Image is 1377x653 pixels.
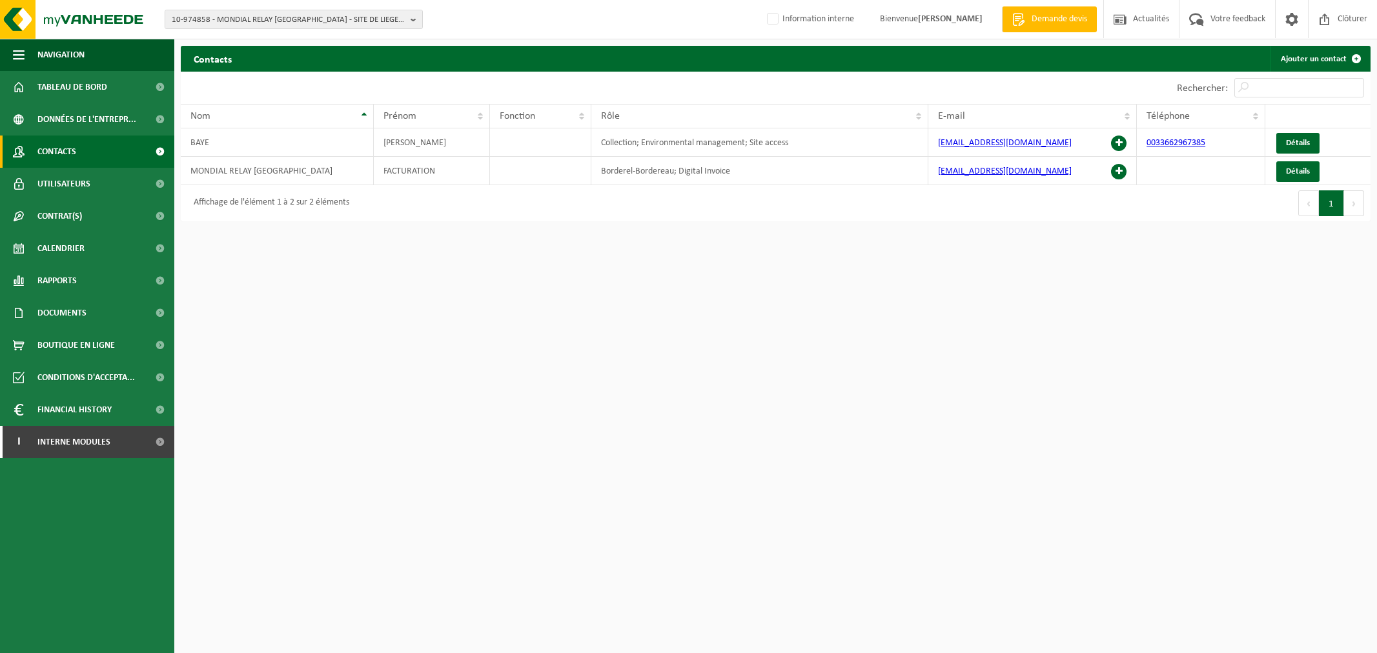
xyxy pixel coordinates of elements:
[1028,13,1090,26] span: Demande devis
[1344,190,1364,216] button: Next
[37,297,87,329] span: Documents
[37,200,82,232] span: Contrat(s)
[938,138,1072,148] a: [EMAIL_ADDRESS][DOMAIN_NAME]
[1177,83,1228,94] label: Rechercher:
[37,426,110,458] span: Interne modules
[37,39,85,71] span: Navigation
[1147,111,1190,121] span: Téléphone
[37,136,76,168] span: Contacts
[1319,190,1344,216] button: 1
[1286,167,1310,176] span: Détails
[37,168,90,200] span: Utilisateurs
[383,111,416,121] span: Prénom
[374,128,490,157] td: [PERSON_NAME]
[374,157,490,185] td: FACTURATION
[37,361,135,394] span: Conditions d'accepta...
[1276,161,1320,182] a: Détails
[37,329,115,361] span: Boutique en ligne
[764,10,854,29] label: Information interne
[1002,6,1097,32] a: Demande devis
[190,111,210,121] span: Nom
[172,10,405,30] span: 10-974858 - MONDIAL RELAY [GEOGRAPHIC_DATA] - SITE DE LIEGE 5217 - [GEOGRAPHIC_DATA]
[1286,139,1310,147] span: Détails
[938,111,965,121] span: E-mail
[500,111,535,121] span: Fonction
[37,103,136,136] span: Données de l'entrepr...
[37,232,85,265] span: Calendrier
[1276,133,1320,154] a: Détails
[13,426,25,458] span: I
[1147,138,1205,148] a: 0033662967385
[591,128,928,157] td: Collection; Environmental management; Site access
[165,10,423,29] button: 10-974858 - MONDIAL RELAY [GEOGRAPHIC_DATA] - SITE DE LIEGE 5217 - [GEOGRAPHIC_DATA]
[187,192,349,215] div: Affichage de l'élément 1 à 2 sur 2 éléments
[601,111,620,121] span: Rôle
[918,14,983,24] strong: [PERSON_NAME]
[938,166,1072,176] a: [EMAIL_ADDRESS][DOMAIN_NAME]
[181,46,245,71] h2: Contacts
[1270,46,1369,72] a: Ajouter un contact
[591,157,928,185] td: Borderel-Bordereau; Digital Invoice
[37,394,112,426] span: Financial History
[181,128,374,157] td: BAYE
[181,157,374,185] td: MONDIAL RELAY [GEOGRAPHIC_DATA]
[37,265,77,297] span: Rapports
[1298,190,1319,216] button: Previous
[37,71,107,103] span: Tableau de bord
